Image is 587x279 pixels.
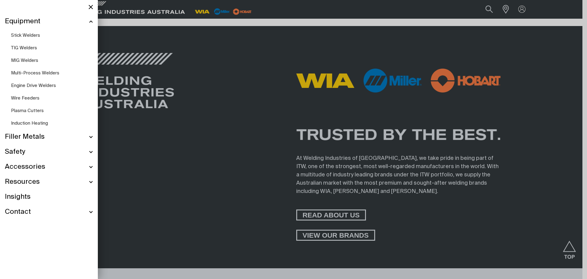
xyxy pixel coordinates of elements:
span: Equipment [5,17,40,26]
span: Safety [5,148,25,156]
a: Stick Welders [11,29,93,42]
span: Plasma Cutters [11,108,44,113]
span: MIG Welders [11,58,38,63]
span: Stick Welders [11,33,40,38]
span: Contact [5,208,31,217]
span: Resources [5,178,40,187]
span: Wire Feeders [11,96,39,100]
a: Insights [5,190,93,205]
span: Accessories [5,163,45,172]
a: Resources [5,175,93,190]
span: Insights [5,193,31,202]
a: Wire Feeders [11,92,93,104]
a: MIG Welders [11,54,93,67]
a: Multi-Process Welders [11,67,93,79]
span: Induction Heating [11,121,48,126]
a: Induction Heating [11,117,93,130]
a: Filler Metals [5,130,93,145]
a: TIG Welders [11,42,93,54]
a: Accessories [5,160,93,175]
ul: Equipment Submenu [5,29,93,130]
span: Multi-Process Welders [11,71,59,75]
a: Safety [5,145,93,160]
a: Equipment [5,14,93,29]
a: Plasma Cutters [11,104,93,117]
span: Engine Drive Welders [11,83,56,88]
span: TIG Welders [11,46,37,50]
span: Filler Metals [5,133,45,141]
a: Engine Drive Welders [11,79,93,92]
a: Contact [5,205,93,220]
